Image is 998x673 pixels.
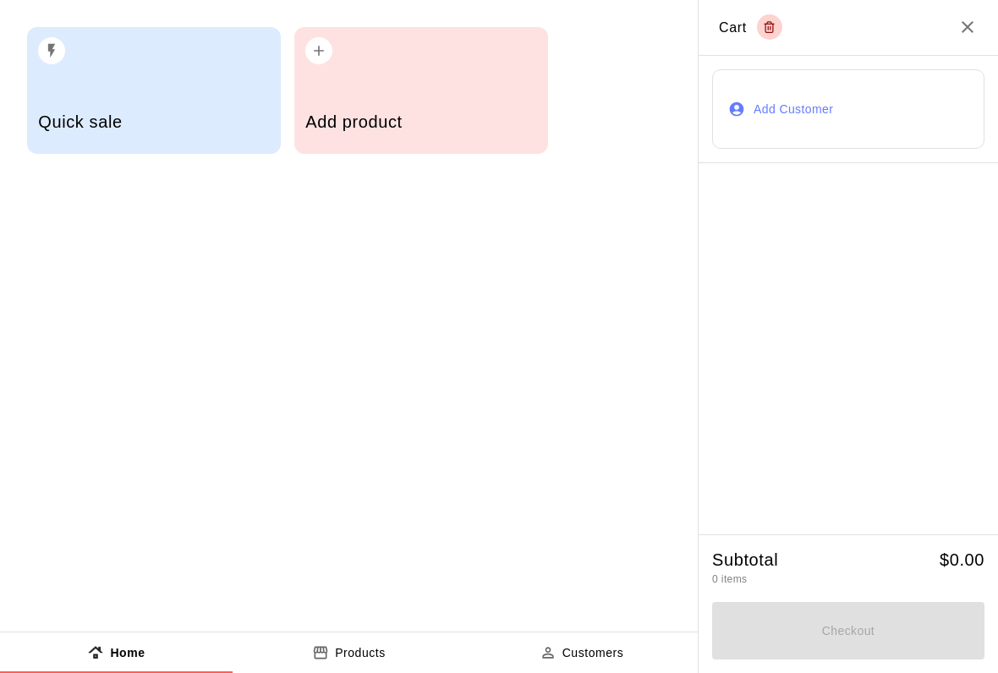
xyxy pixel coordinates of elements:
[110,644,145,662] p: Home
[957,17,978,37] button: Close
[712,549,778,572] h5: Subtotal
[757,14,782,40] button: Empty cart
[562,644,624,662] p: Customers
[294,27,548,154] button: Add product
[335,644,386,662] p: Products
[712,573,747,585] span: 0 items
[712,69,984,150] button: Add Customer
[719,14,782,40] div: Cart
[27,27,281,154] button: Quick sale
[305,111,536,134] h5: Add product
[940,549,984,572] h5: $ 0.00
[38,111,269,134] h5: Quick sale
